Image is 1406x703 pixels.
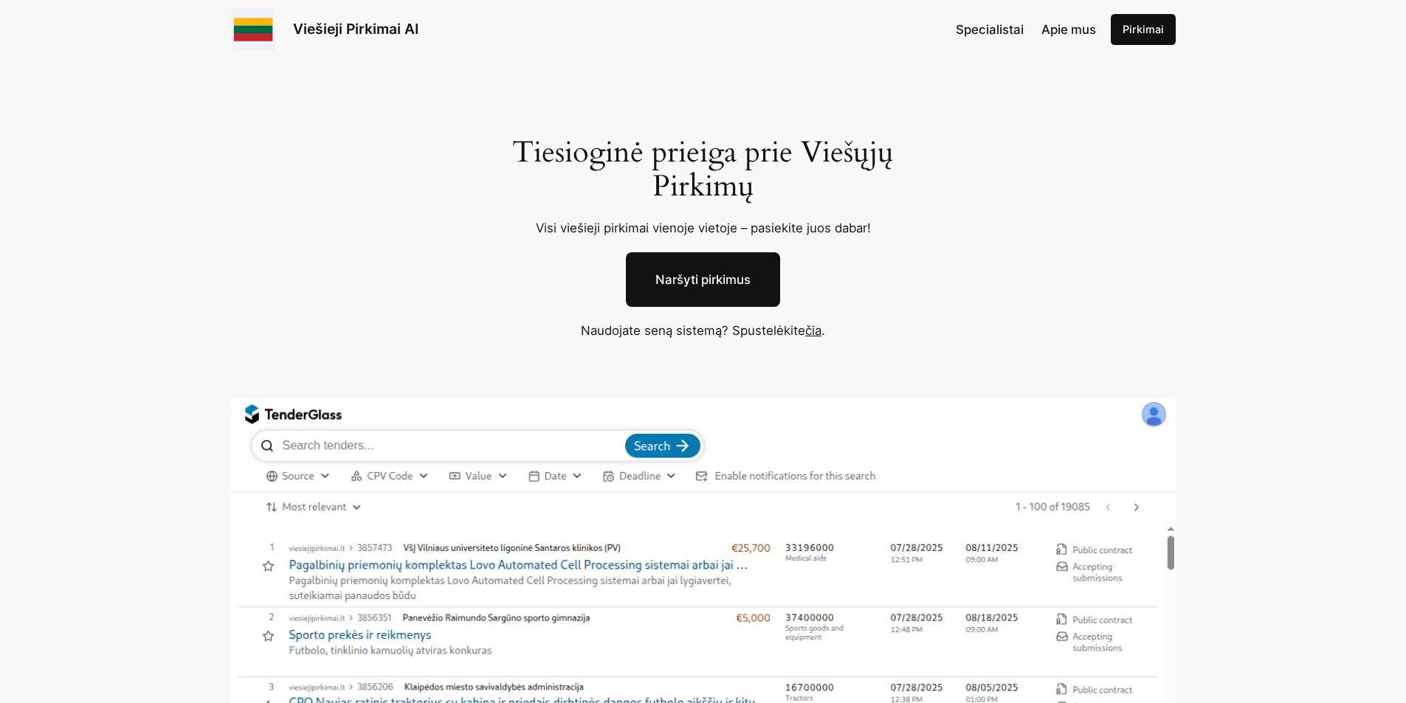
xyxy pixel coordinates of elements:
span: Specialistai [956,22,1024,37]
p: Naudojate seną sistemą? Spustelėkite . [475,321,932,340]
span: Apie mus [1041,22,1096,37]
a: Specialistai [956,20,1024,39]
a: Viešieji Pirkimai AI [293,20,418,38]
a: Apie mus [1041,20,1096,39]
a: čia [805,323,821,338]
h1: Tiesioginė prieiga prie Viešųjų Pirkimų [494,136,912,204]
p: Visi viešieji pirkimai vienoje vietoje – pasiekite juos dabar! [494,218,912,238]
nav: Navigation [956,20,1096,39]
img: Viešieji pirkimai logo [231,7,275,52]
a: Pirkimai [1111,14,1176,45]
a: Naršyti pirkimus [626,252,780,307]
